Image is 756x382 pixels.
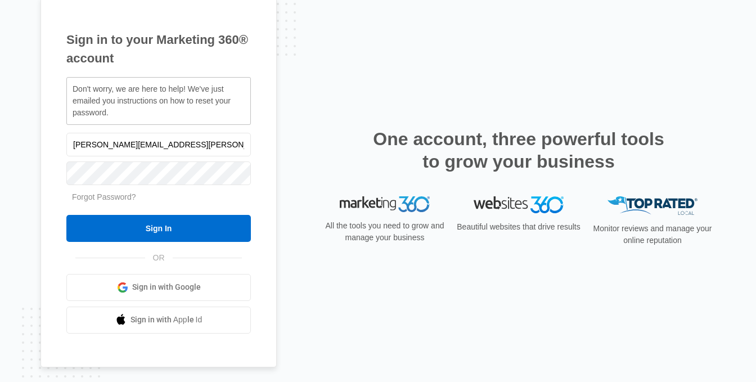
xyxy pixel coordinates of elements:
a: Sign in with Apple Id [66,307,251,334]
span: OR [145,252,173,264]
img: Marketing 360 [340,196,430,212]
span: Sign in with Apple Id [130,314,202,326]
img: Top Rated Local [607,196,697,215]
p: Monitor reviews and manage your online reputation [589,223,715,246]
input: Email [66,133,251,156]
img: Websites 360 [474,196,564,213]
input: Sign In [66,215,251,242]
span: Sign in with Google [132,281,201,293]
p: Beautiful websites that drive results [456,221,582,233]
h1: Sign in to your Marketing 360® account [66,30,251,68]
p: All the tools you need to grow and manage your business [322,220,448,244]
a: Forgot Password? [72,192,136,201]
a: Sign in with Google [66,274,251,301]
span: Don't worry, we are here to help! We've just emailed you instructions on how to reset your password. [73,84,231,117]
h2: One account, three powerful tools to grow your business [370,128,668,173]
